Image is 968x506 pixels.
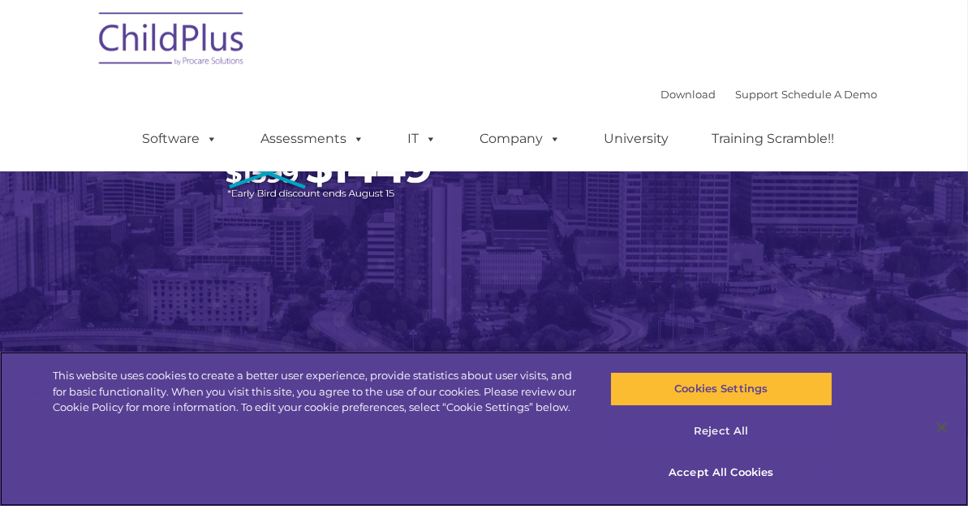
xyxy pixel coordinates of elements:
[610,456,832,490] button: Accept All Cookies
[588,123,686,155] a: University
[464,123,578,155] a: Company
[91,1,253,82] img: ChildPlus by Procare Solutions
[610,414,832,448] button: Reject All
[736,88,779,101] a: Support
[392,123,454,155] a: IT
[610,372,832,406] button: Cookies Settings
[216,107,265,119] span: Last name
[661,88,878,101] font: |
[661,88,716,101] a: Download
[53,368,581,416] div: This website uses cookies to create a better user experience, provide statistics about user visit...
[696,123,851,155] a: Training Scramble!!
[782,88,878,101] a: Schedule A Demo
[216,174,285,186] span: Phone number
[127,123,234,155] a: Software
[924,409,960,445] button: Close
[245,123,381,155] a: Assessments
